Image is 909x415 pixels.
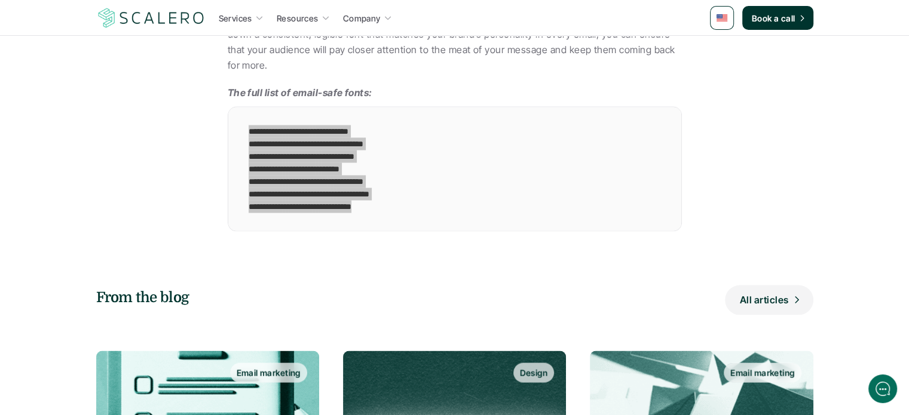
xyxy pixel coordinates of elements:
span: New conversation [77,165,143,175]
span: We run on Gist [100,338,151,346]
h1: Hi! Welcome to Scalero. [18,58,221,77]
div: Code Editor for example.css [228,107,475,230]
img: Scalero company logo [96,7,206,29]
p: Resources [277,12,319,24]
p: Email marketing [730,366,794,379]
strong: The full list of email-safe fonts: [228,86,372,98]
a: All articles [725,285,813,315]
iframe: gist-messenger-bubble-iframe [868,374,897,403]
p: Email marketing [237,366,301,379]
p: Services [219,12,252,24]
button: New conversation [19,158,221,182]
a: Book a call [742,6,813,30]
p: Company [343,12,381,24]
p: Design [520,366,548,379]
h5: From the blog [96,286,264,308]
h2: Let us know if we can help with lifecycle marketing. [18,79,221,137]
p: For such a small part of the overall email design, choice of font is a pretty big deal. But if yo... [228,12,682,73]
p: Book a call [752,12,795,24]
p: All articles [740,292,789,308]
div: Code Editor for example.css [228,107,681,230]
